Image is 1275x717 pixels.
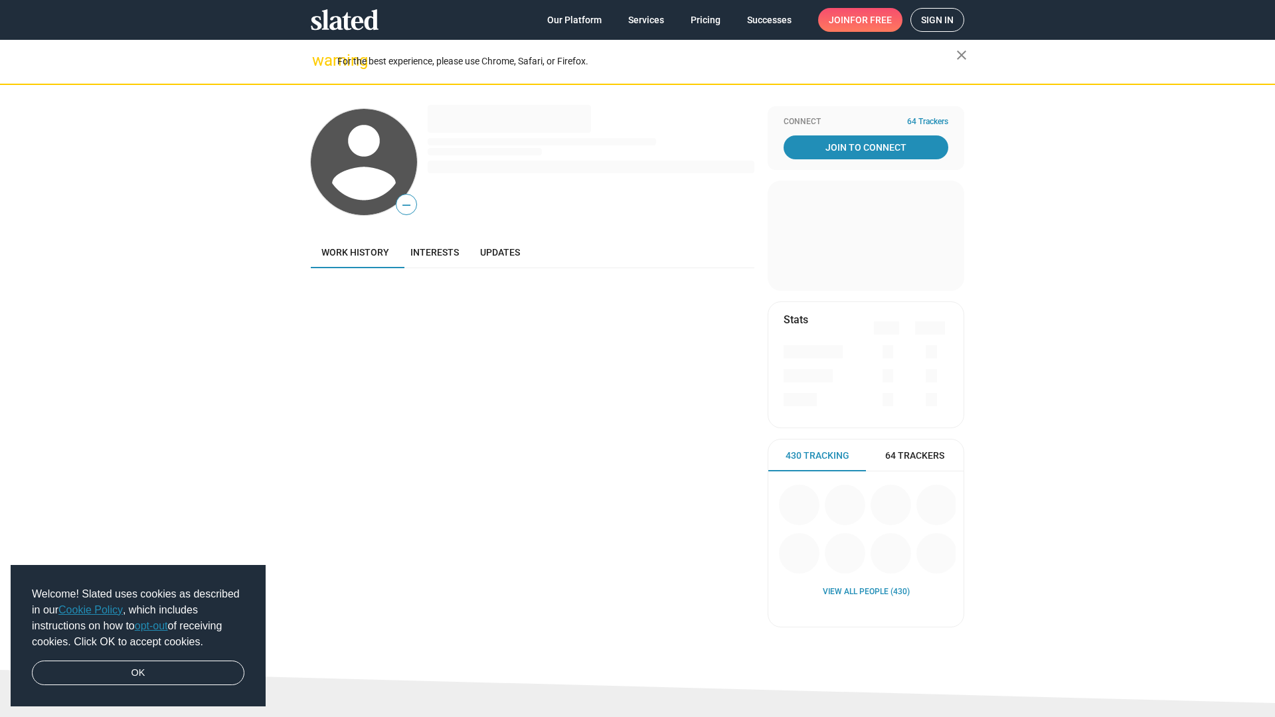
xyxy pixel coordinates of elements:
[618,8,675,32] a: Services
[747,8,792,32] span: Successes
[337,52,956,70] div: For the best experience, please use Chrome, Safari, or Firefox.
[32,586,244,650] span: Welcome! Slated uses cookies as described in our , which includes instructions on how to of recei...
[11,565,266,707] div: cookieconsent
[547,8,602,32] span: Our Platform
[784,135,948,159] a: Join To Connect
[691,8,721,32] span: Pricing
[736,8,802,32] a: Successes
[910,8,964,32] a: Sign in
[954,47,970,63] mat-icon: close
[480,247,520,258] span: Updates
[680,8,731,32] a: Pricing
[786,449,849,462] span: 430 Tracking
[818,8,902,32] a: Joinfor free
[32,661,244,686] a: dismiss cookie message
[135,620,168,631] a: opt-out
[537,8,612,32] a: Our Platform
[823,587,910,597] a: View all People (430)
[885,449,944,462] span: 64 Trackers
[469,236,531,268] a: Updates
[400,236,469,268] a: Interests
[321,247,389,258] span: Work history
[784,313,808,327] mat-card-title: Stats
[850,8,892,32] span: for free
[311,236,400,268] a: Work history
[786,135,946,159] span: Join To Connect
[628,8,664,32] span: Services
[784,117,948,127] div: Connect
[410,247,459,258] span: Interests
[312,52,328,68] mat-icon: warning
[58,604,123,615] a: Cookie Policy
[396,197,416,214] span: —
[921,9,954,31] span: Sign in
[829,8,892,32] span: Join
[907,117,948,127] span: 64 Trackers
